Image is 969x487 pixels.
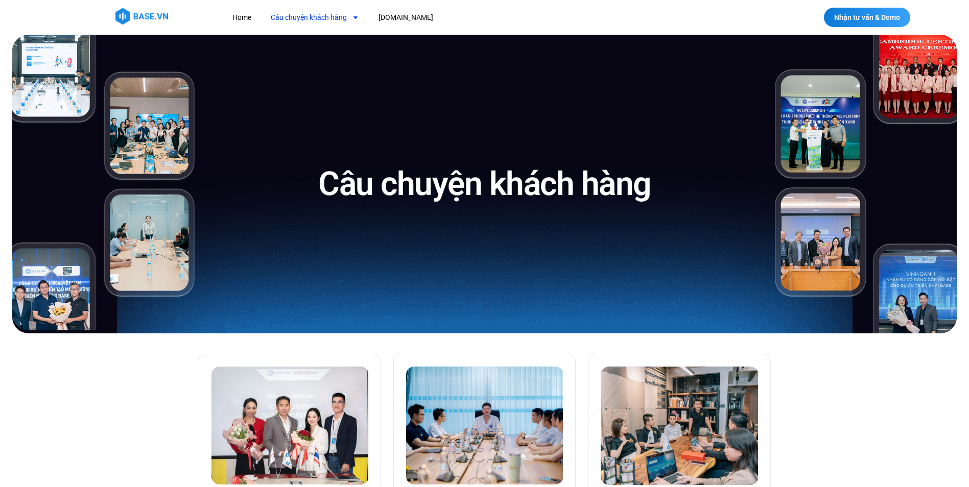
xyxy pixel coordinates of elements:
span: Nhận tư vấn & Demo [834,14,900,21]
a: Nhận tư vấn & Demo [824,8,910,27]
h1: Câu chuyện khách hàng [318,163,651,205]
a: Home [225,8,259,27]
a: [DOMAIN_NAME] [371,8,441,27]
a: Câu chuyện khách hàng [263,8,367,27]
nav: Menu [225,8,621,27]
